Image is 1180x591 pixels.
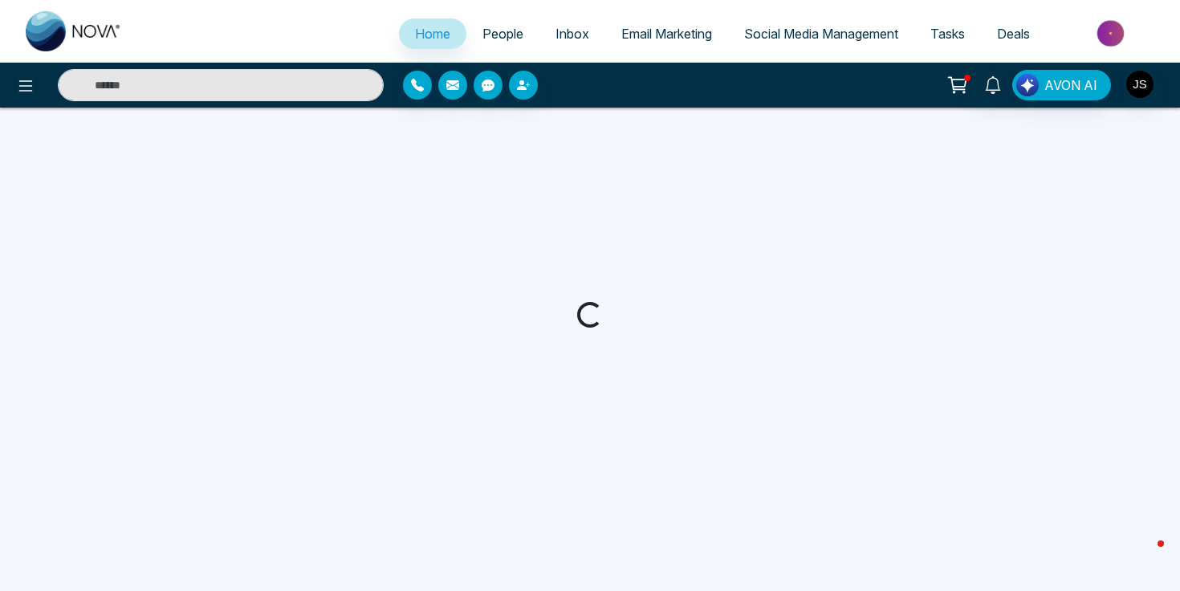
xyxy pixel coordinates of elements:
[1126,71,1154,98] img: User Avatar
[399,18,466,49] a: Home
[728,18,914,49] a: Social Media Management
[1054,15,1170,51] img: Market-place.gif
[997,26,1030,42] span: Deals
[539,18,605,49] a: Inbox
[744,26,898,42] span: Social Media Management
[466,18,539,49] a: People
[981,18,1046,49] a: Deals
[930,26,965,42] span: Tasks
[26,11,122,51] img: Nova CRM Logo
[482,26,523,42] span: People
[555,26,589,42] span: Inbox
[1044,75,1097,95] span: AVON AI
[1125,536,1164,575] iframe: Intercom live chat
[605,18,728,49] a: Email Marketing
[1016,74,1039,96] img: Lead Flow
[914,18,981,49] a: Tasks
[1012,70,1111,100] button: AVON AI
[415,26,450,42] span: Home
[621,26,712,42] span: Email Marketing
